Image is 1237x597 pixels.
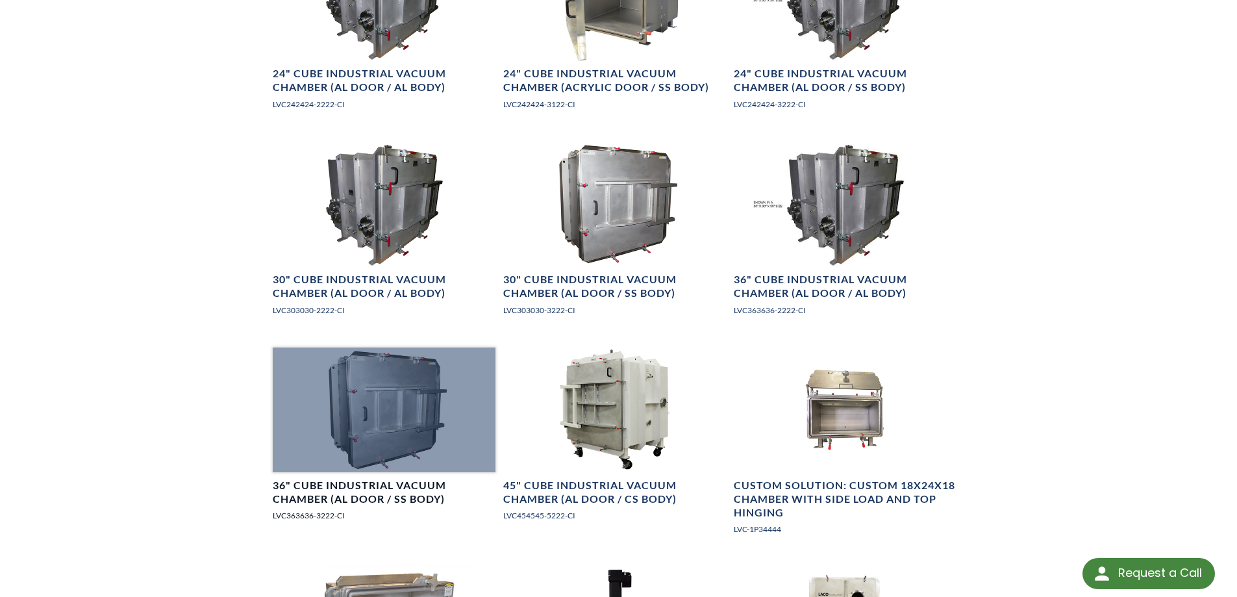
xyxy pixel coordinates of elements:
[734,98,956,110] p: LVC242424-3222-CI
[734,142,956,327] a: Cube Industrial Vacuum Chamber, port view36" Cube Industrial Vacuum Chamber (AL Door / AL Body)LV...
[1118,558,1202,588] div: Request a Call
[273,348,495,533] a: LVC363636-3222-CI 36" Cube Vacuum Chamber, front angle view36" Cube Industrial Vacuum Chamber (AL...
[1092,563,1112,584] img: round button
[734,348,956,546] a: Custom Chamber, open chamber lidCustom Solution: Custom 18x24x18 Chamber with Side Load and Top H...
[273,67,495,94] h4: 24" Cube Industrial Vacuum Chamber (AL Door / AL Body)
[734,273,956,300] h4: 36" Cube Industrial Vacuum Chamber (AL Door / AL Body)
[273,142,495,327] a: 30" Cube Industrial Vacuum Chamber Aluminum, angle view30" Cube Industrial Vacuum Chamber (AL Doo...
[273,304,495,316] p: LVC303030-2222-CI
[503,479,726,506] h4: 45" Cube Industrial Vacuum Chamber (AL Door / CS Body)
[503,304,726,316] p: LVC303030-3222-CI
[503,348,726,533] a: 45" Cube Vacuum Chamber Carbon Steel Body Aluminum Door, angled view45" Cube Industrial Vacuum Ch...
[273,98,495,110] p: LVC242424-2222-CI
[734,67,956,94] h4: 24" Cube Industrial Vacuum Chamber (AL Door / SS Body)
[503,98,726,110] p: LVC242424-3122-CI
[273,479,495,506] h4: 36" Cube Industrial Vacuum Chamber (AL Door / SS Body)
[503,509,726,522] p: LVC454545-5222-CI
[273,273,495,300] h4: 30" Cube Industrial Vacuum Chamber (AL Door / AL Body)
[734,304,956,316] p: LVC363636-2222-CI
[734,523,956,535] p: LVC-1P34444
[273,509,495,522] p: LVC363636-3222-CI
[503,67,726,94] h4: 24" Cube Industrial Vacuum Chamber (Acrylic Door / SS Body)
[503,273,726,300] h4: 30" Cube Industrial Vacuum Chamber (AL Door / SS Body)
[734,479,956,519] h4: Custom Solution: Custom 18x24x18 Chamber with Side Load and Top Hinging
[503,142,726,327] a: 36" x 36" x 36" size Vacuum Chamber with Hinged Door, angle view30" Cube Industrial Vacuum Chambe...
[1082,558,1215,589] div: Request a Call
